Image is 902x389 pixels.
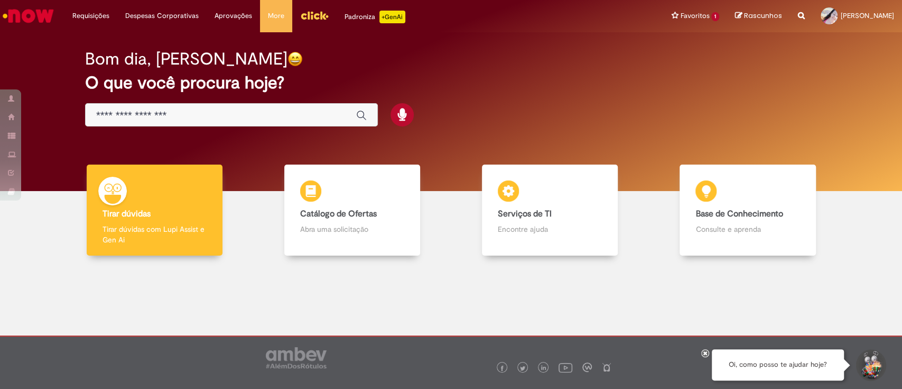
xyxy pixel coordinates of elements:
img: logo_footer_ambev_rotulo_gray.png [266,347,327,368]
button: Iniciar Conversa de Suporte [854,349,886,381]
div: Oi, como posso te ajudar hoje? [712,349,844,381]
a: Base de Conhecimento Consulte e aprenda [649,165,847,256]
p: Tirar dúvidas com Lupi Assist e Gen Ai [103,224,207,245]
a: Serviços de TI Encontre ajuda [451,165,649,256]
a: Tirar dúvidas Tirar dúvidas com Lupi Assist e Gen Ai [55,165,253,256]
span: More [268,11,284,21]
img: logo_footer_youtube.png [559,360,572,374]
img: logo_footer_workplace.png [582,363,592,372]
a: Catálogo de Ofertas Abra uma solicitação [253,165,451,256]
h2: O que você procura hoje? [85,74,817,92]
img: logo_footer_linkedin.png [541,365,546,372]
b: Base de Conhecimento [695,209,783,219]
p: +GenAi [379,11,405,23]
span: Despesas Corporativas [125,11,199,21]
img: click_logo_yellow_360x200.png [300,7,329,23]
img: happy-face.png [287,51,303,67]
b: Tirar dúvidas [103,209,151,219]
span: [PERSON_NAME] [841,11,894,20]
span: Requisições [72,11,109,21]
a: Rascunhos [735,11,782,21]
p: Abra uma solicitação [300,224,404,234]
img: logo_footer_naosei.png [602,363,611,372]
p: Encontre ajuda [498,224,602,234]
h2: Bom dia, [PERSON_NAME] [85,50,287,68]
span: 1 [711,12,719,21]
span: Aprovações [215,11,252,21]
b: Serviços de TI [498,209,552,219]
p: Consulte e aprenda [695,224,799,234]
div: Padroniza [345,11,405,23]
img: logo_footer_facebook.png [499,366,505,371]
span: Rascunhos [744,11,782,21]
img: logo_footer_twitter.png [520,366,525,371]
img: ServiceNow [1,5,55,26]
b: Catálogo de Ofertas [300,209,377,219]
span: Favoritos [680,11,709,21]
